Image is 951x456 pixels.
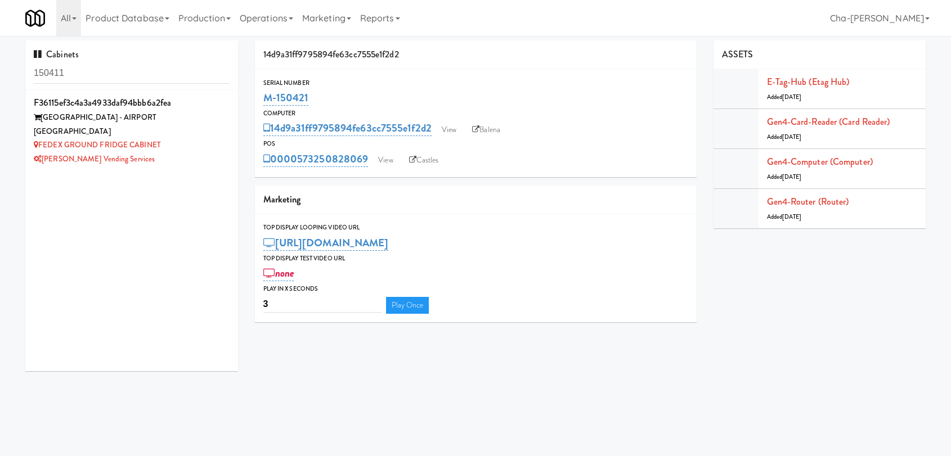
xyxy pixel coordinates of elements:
span: [DATE] [782,93,802,101]
div: Top Display Looping Video Url [263,222,688,233]
a: [PERSON_NAME] Vending Services [34,153,155,164]
div: POS [263,138,688,150]
a: M-150421 [263,90,309,106]
a: FEDEX GROUND FRIDGE CABINET [34,139,161,150]
span: Marketing [263,193,301,206]
a: Gen4-computer (Computer) [767,155,873,168]
a: Gen4-card-reader (Card Reader) [767,115,890,128]
a: E-tag-hub (Etag Hub) [767,75,850,88]
img: Micromart [25,8,45,28]
a: View [436,121,462,138]
a: 0000573250828069 [263,151,369,167]
div: Play in X seconds [263,283,688,295]
input: Search cabinets [34,63,230,84]
span: ASSETS [722,48,753,61]
a: 14d9a31ff9795894fe63cc7555e1f2d2 [263,120,432,136]
span: Added [767,93,802,101]
a: Balena [466,121,506,138]
a: Play Once [386,297,429,314]
div: [GEOGRAPHIC_DATA] - AIRPORT [GEOGRAPHIC_DATA] [34,111,230,138]
a: Gen4-router (Router) [767,195,849,208]
span: Added [767,133,802,141]
a: View [373,152,398,169]
span: [DATE] [782,133,802,141]
span: [DATE] [782,173,802,181]
span: [DATE] [782,213,802,221]
a: none [263,265,294,281]
span: Added [767,213,802,221]
li: f36115ef3c4a3a4933daf94bbb6a2fea[GEOGRAPHIC_DATA] - AIRPORT [GEOGRAPHIC_DATA] FEDEX GROUND FRIDGE... [25,90,238,171]
div: Top Display Test Video Url [263,253,688,264]
div: Computer [263,108,688,119]
div: f36115ef3c4a3a4933daf94bbb6a2fea [34,94,230,111]
a: [URL][DOMAIN_NAME] [263,235,389,251]
a: Castles [403,152,445,169]
div: Serial Number [263,78,688,89]
span: Cabinets [34,48,79,61]
div: 14d9a31ff9795894fe63cc7555e1f2d2 [255,40,697,69]
span: Added [767,173,802,181]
